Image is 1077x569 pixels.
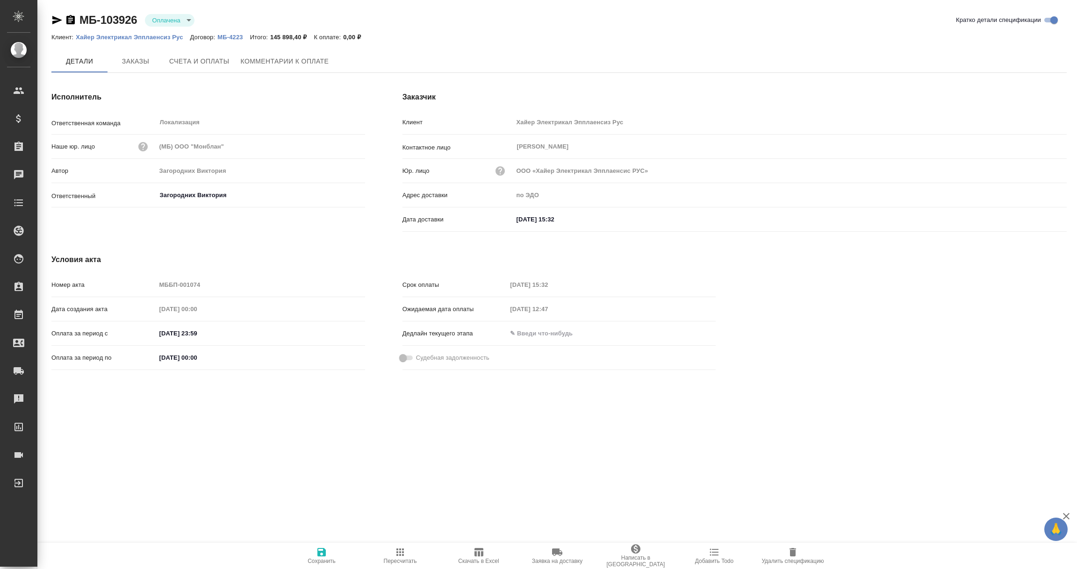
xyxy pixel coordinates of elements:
input: Пустое поле [156,278,365,292]
input: Пустое поле [507,278,589,292]
p: Адрес доставки [402,191,513,200]
div: Оплачена [145,14,194,27]
p: Ответственная команда [51,119,156,128]
a: МБ-4223 [217,33,250,41]
p: 0,00 ₽ [343,34,368,41]
p: Оплата за период с [51,329,156,338]
button: Скопировать ссылку для ЯМессенджера [51,14,63,26]
h4: Исполнитель [51,92,365,103]
p: Клиент [402,118,513,127]
input: Пустое поле [513,164,1067,178]
button: 🙏 [1044,518,1068,541]
p: К оплате: [314,34,343,41]
span: Судебная задолженность [416,353,489,363]
p: Дедлайн текущего этапа [402,329,507,338]
input: Пустое поле [513,188,1067,202]
p: Дата доставки [402,215,513,224]
p: Номер акта [51,280,156,290]
p: Контактное лицо [402,143,513,152]
span: Детали [57,56,102,67]
input: ✎ Введи что-нибудь [156,351,238,364]
span: Заказы [113,56,158,67]
input: ✎ Введи что-нибудь [507,327,589,340]
p: Клиент: [51,34,76,41]
input: Пустое поле [513,115,1067,129]
p: МБ-4223 [217,34,250,41]
p: Ответственный [51,192,156,201]
span: Кратко детали спецификации [956,15,1041,25]
span: 🙏 [1048,519,1064,539]
h4: Заказчик [402,92,1067,103]
p: Оплата за период по [51,353,156,363]
input: ✎ Введи что-нибудь [513,213,595,226]
p: Срок оплаты [402,280,507,290]
p: Договор: [190,34,218,41]
p: Дата создания акта [51,305,156,314]
input: Пустое поле [156,140,365,153]
p: Автор [51,166,156,176]
span: Комментарии к оплате [241,56,329,67]
button: Оплачена [150,16,183,24]
p: Итого: [250,34,270,41]
p: 145 898,40 ₽ [270,34,314,41]
button: Open [360,194,362,196]
span: Счета и оплаты [169,56,230,67]
a: Хайер Электрикал Эпплаенсиз Рус [76,33,190,41]
a: МБ-103926 [79,14,137,26]
p: Хайер Электрикал Эпплаенсиз Рус [76,34,190,41]
input: Пустое поле [507,302,589,316]
p: Юр. лицо [402,166,430,176]
input: Пустое поле [156,302,238,316]
input: ✎ Введи что-нибудь [156,327,238,340]
h4: Условия акта [51,254,716,265]
p: Наше юр. лицо [51,142,95,151]
input: Пустое поле [156,164,365,178]
p: Ожидаемая дата оплаты [402,305,507,314]
button: Скопировать ссылку [65,14,76,26]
